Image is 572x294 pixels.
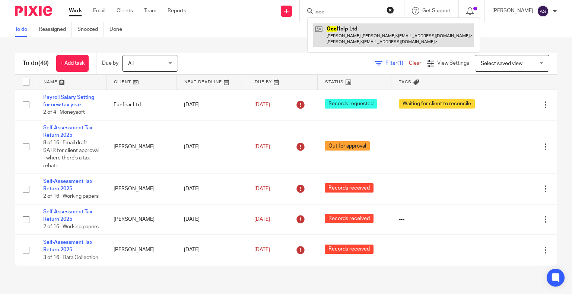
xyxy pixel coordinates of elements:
td: [DATE] [177,204,247,235]
td: [PERSON_NAME] [106,174,177,204]
span: Waiting for client to reconcile [399,99,475,109]
span: 2 of 16 · Working papers [43,194,99,199]
span: (49) [38,60,49,66]
span: [DATE] [254,186,270,191]
span: View Settings [437,61,469,66]
span: Out for approval [325,141,370,151]
span: 3 of 16 · Data Collection [43,255,98,260]
a: + Add task [56,55,89,72]
a: Clients [117,7,133,14]
span: 2 of 4 · Moneysoft [43,110,85,115]
span: [DATE] [254,247,270,252]
input: Search [315,9,382,16]
td: [DATE] [177,235,247,265]
span: [DATE] [254,144,270,149]
span: 8 of 16 · Email draft SATR for client approval - where there's a tax rebate [43,140,99,169]
div: --- [399,246,479,253]
a: Team [144,7,156,14]
span: Records requested [325,99,377,109]
td: [PERSON_NAME] [106,204,177,235]
span: [DATE] [254,217,270,222]
span: Records received [325,183,374,193]
a: Clear [409,61,421,66]
span: Select saved view [481,61,522,66]
td: Funfear Ltd [106,90,177,120]
div: --- [399,143,479,151]
p: [PERSON_NAME] [492,7,533,14]
span: Records received [325,245,374,254]
span: (1) [397,61,403,66]
a: Done [109,22,128,37]
p: Due by [102,59,118,67]
a: Self-Assessment Tax Return 2025 [43,179,92,191]
span: Records received [325,214,374,223]
a: Work [69,7,82,14]
span: Tags [399,80,411,84]
a: To do [15,22,33,37]
img: svg%3E [537,5,549,17]
a: Self-Assessment Tax Return 2025 [43,240,92,252]
a: Snoozed [77,22,104,37]
img: Pixie [15,6,52,16]
td: [DATE] [177,90,247,120]
div: --- [399,185,479,193]
span: 2 of 16 · Working papers [43,224,99,230]
td: [PERSON_NAME] [106,235,177,265]
td: [DATE] [177,120,247,174]
a: Payroll Salary Setting for new tax year [43,95,94,107]
td: [DATE] [177,174,247,204]
span: All [128,61,134,66]
h1: To do [23,59,49,67]
a: Reports [168,7,186,14]
a: Email [93,7,105,14]
button: Clear [387,6,394,14]
a: Reassigned [39,22,72,37]
a: Self-Assessment Tax Return 2025 [43,125,92,138]
span: Filter [385,61,409,66]
td: [PERSON_NAME] [106,120,177,174]
div: --- [399,216,479,223]
a: Self-Assessment Tax Return 2025 [43,209,92,222]
span: [DATE] [254,102,270,107]
span: Get Support [422,8,451,13]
